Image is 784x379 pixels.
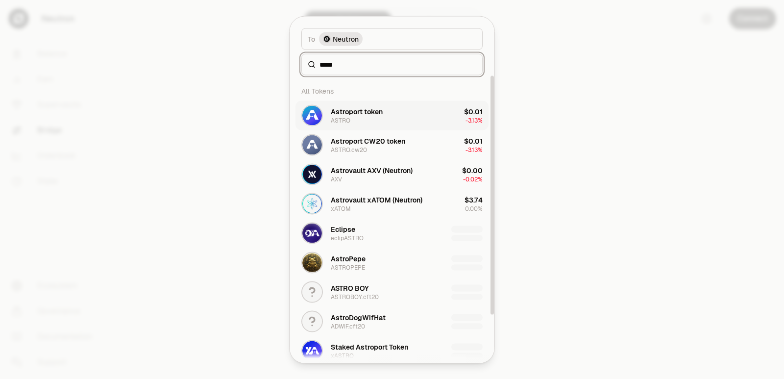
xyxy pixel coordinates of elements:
[331,146,367,153] div: ASTRO.cw20
[331,253,366,263] div: AstroPepe
[302,105,322,125] img: ASTRO Logo
[302,223,322,243] img: eclipASTRO Logo
[295,277,489,306] button: ASTRO BOYASTROBOY.cft20
[331,234,364,242] div: eclipASTRO
[331,204,351,212] div: xATOM
[464,136,483,146] div: $0.01
[331,322,365,330] div: ADWIF.cft20
[331,352,354,359] div: xASTRO
[302,341,322,360] img: xASTRO Logo
[333,34,359,44] span: Neutron
[331,293,379,301] div: ASTROBOY.cft20
[331,224,355,234] div: Eclipse
[331,106,383,116] div: Astroport token
[295,130,489,159] button: ASTRO.cw20 LogoAstroport CW20 tokenASTRO.cw20$0.01-3.13%
[302,194,322,213] img: xATOM Logo
[295,189,489,218] button: xATOM LogoAstrovault xATOM (Neutron)xATOM$3.740.00%
[301,28,483,50] button: ToNeutron LogoNeutron
[302,253,322,272] img: ASTROPEPE Logo
[295,101,489,130] button: ASTRO LogoAstroport tokenASTRO$0.01-3.13%
[465,195,483,204] div: $3.74
[462,165,483,175] div: $0.00
[331,283,369,293] div: ASTRO BOY
[295,81,489,101] div: All Tokens
[295,248,489,277] button: ASTROPEPE LogoAstroPepeASTROPEPE
[295,218,489,248] button: eclipASTRO LogoEclipseeclipASTRO
[331,116,350,124] div: ASTRO
[465,204,483,212] span: 0.00%
[295,159,489,189] button: AXV LogoAstrovault AXV (Neutron)AXV$0.00-0.02%
[302,135,322,154] img: ASTRO.cw20 Logo
[331,342,408,352] div: Staked Astroport Token
[331,312,386,322] div: AstroDogWifHat
[302,164,322,184] img: AXV Logo
[331,175,342,183] div: AXV
[295,336,489,365] button: xASTRO LogoStaked Astroport TokenxASTRO
[465,146,483,153] span: -3.13%
[331,165,413,175] div: Astrovault AXV (Neutron)
[324,36,330,42] img: Neutron Logo
[464,106,483,116] div: $0.01
[465,116,483,124] span: -3.13%
[331,195,422,204] div: Astrovault xATOM (Neutron)
[295,306,489,336] button: AstroDogWifHatADWIF.cft20
[331,136,405,146] div: Astroport CW20 token
[308,34,315,44] span: To
[331,263,365,271] div: ASTROPEPE
[463,175,483,183] span: -0.02%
